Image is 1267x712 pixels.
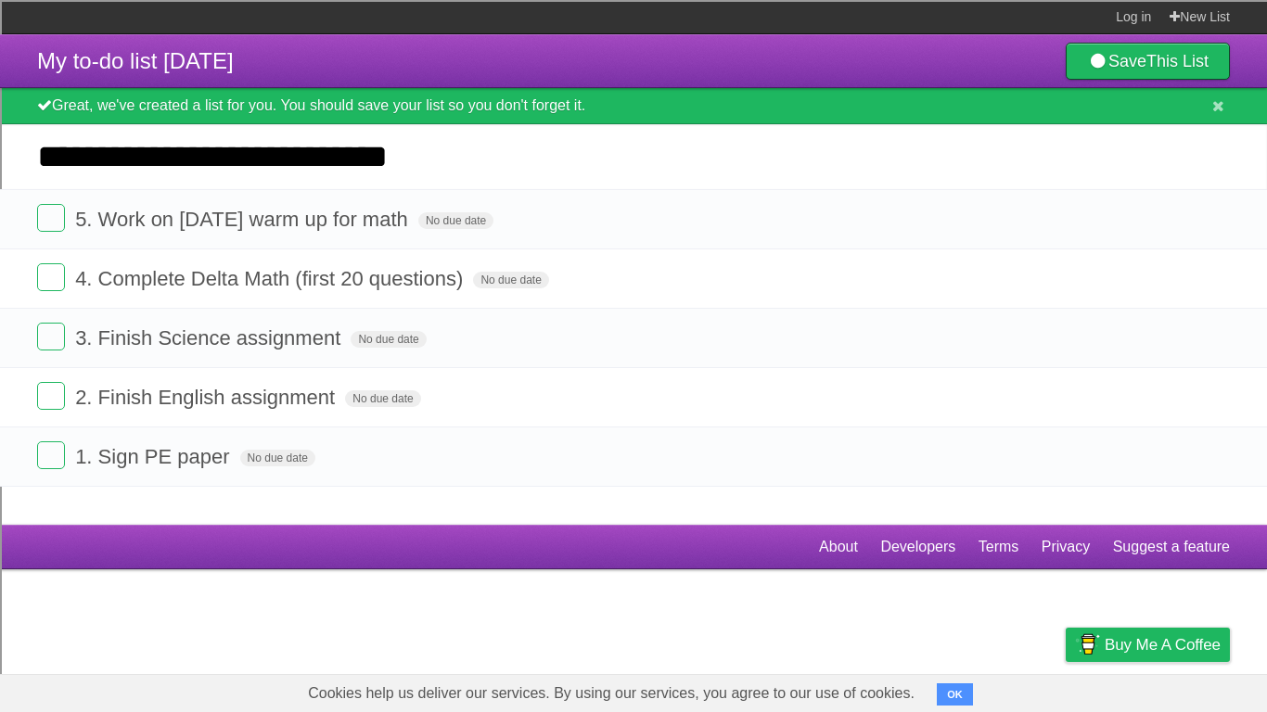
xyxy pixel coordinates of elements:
[937,683,973,706] button: OK
[75,445,234,468] span: 1. Sign PE paper
[37,48,234,73] span: My to-do list [DATE]
[7,124,1260,141] div: Move To ...
[7,108,1260,124] div: Rename
[7,41,1260,57] div: Move To ...
[345,390,420,407] span: No due date
[75,326,345,350] span: 3. Finish Science assignment
[7,74,1260,91] div: Options
[37,382,65,410] label: Done
[37,323,65,350] label: Done
[75,208,413,231] span: 5. Work on [DATE] warm up for math
[1066,43,1230,80] a: SaveThis List
[289,675,933,712] span: Cookies help us deliver our services. By using our services, you agree to our use of cookies.
[7,57,1260,74] div: Delete
[418,212,493,229] span: No due date
[37,441,65,469] label: Done
[7,7,1260,24] div: Sort A > Z
[240,450,315,466] span: No due date
[351,331,426,348] span: No due date
[1146,52,1209,70] b: This List
[37,204,65,232] label: Done
[37,263,65,291] label: Done
[75,267,467,290] span: 4. Complete Delta Math (first 20 questions)
[473,272,548,288] span: No due date
[75,386,339,409] span: 2. Finish English assignment
[7,91,1260,108] div: Sign out
[7,24,1260,41] div: Sort New > Old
